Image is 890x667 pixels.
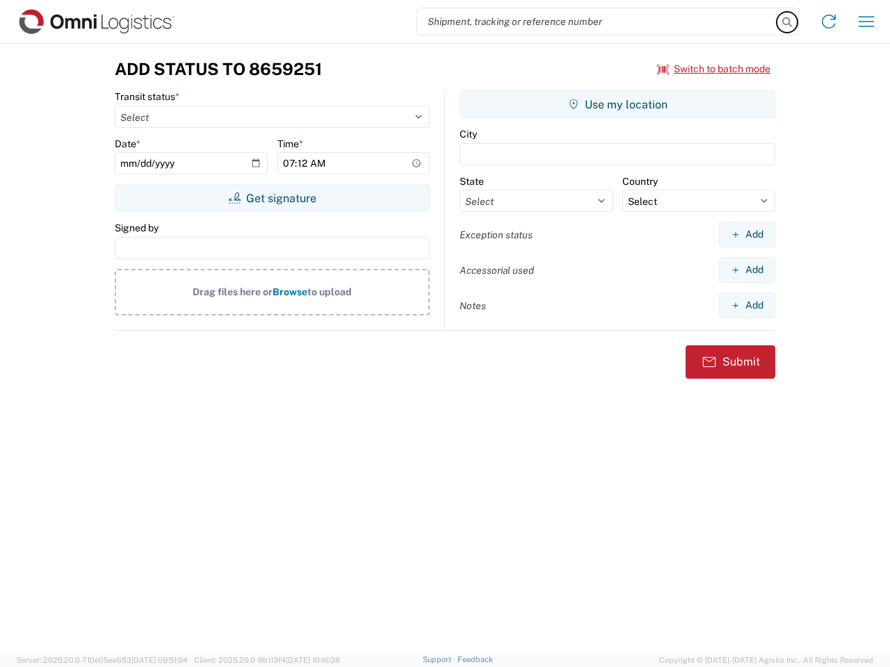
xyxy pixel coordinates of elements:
[277,138,303,150] label: Time
[115,184,430,212] button: Get signature
[659,654,873,666] span: Copyright © [DATE]-[DATE] Agistix Inc., All Rights Reserved
[417,8,777,35] input: Shipment, tracking or reference number
[460,299,486,312] label: Notes
[17,656,188,664] span: Server: 2025.20.0-710e05ee653
[458,655,493,664] a: Feedback
[423,655,458,664] a: Support
[460,128,477,140] label: City
[460,229,533,241] label: Exception status
[719,222,775,247] button: Add
[115,222,159,234] label: Signed by
[131,656,188,664] span: [DATE] 09:51:04
[719,293,775,318] button: Add
[115,90,179,103] label: Transit status
[115,138,140,150] label: Date
[460,264,534,277] label: Accessorial used
[115,59,322,79] h3: Add Status to 8659251
[460,175,484,188] label: State
[194,656,340,664] span: Client: 2025.20.0-8b113f4
[686,345,775,379] button: Submit
[657,58,770,81] button: Switch to batch mode
[460,90,775,118] button: Use my location
[273,286,307,297] span: Browse
[307,286,352,297] span: to upload
[719,257,775,283] button: Add
[193,286,273,297] span: Drag files here or
[622,175,658,188] label: Country
[286,656,340,664] span: [DATE] 10:16:38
